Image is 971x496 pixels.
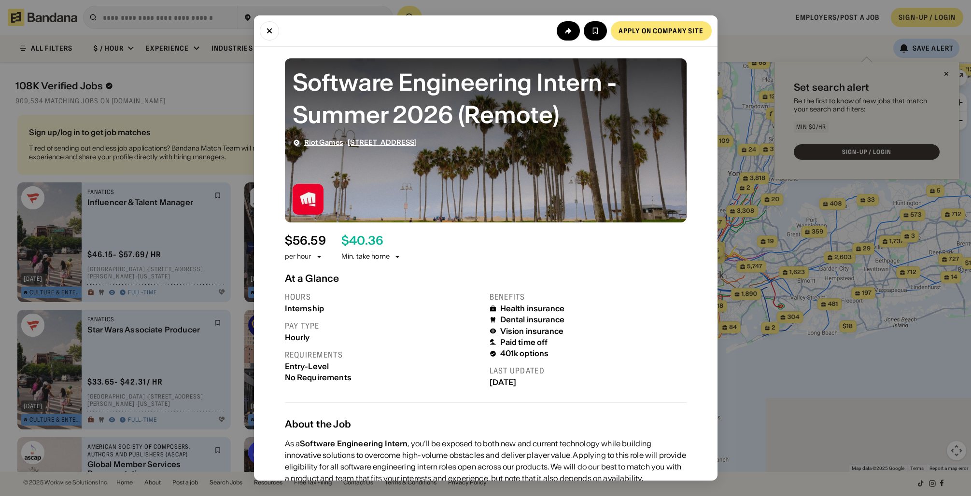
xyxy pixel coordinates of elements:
div: per hour [285,252,311,262]
div: Pay type [285,321,482,331]
div: Requirements [285,350,482,360]
a: Riot Games [304,138,343,147]
div: · [304,138,417,147]
div: 401k options [500,349,549,358]
img: Riot Games logo [293,184,324,215]
div: About the Job [285,418,687,430]
div: $ 40.36 [341,234,383,248]
div: Health insurance [500,304,565,313]
div: Hourly [285,333,482,342]
div: Last updated [490,366,687,376]
a: [STREET_ADDRESS] [348,138,417,147]
div: [DATE] [490,378,687,387]
div: Dental insurance [500,315,565,324]
div: Apply on company site [619,28,704,34]
div: No Requirements [285,373,482,382]
div: Vision insurance [500,327,564,336]
div: Paid time off [500,338,548,347]
button: Close [260,21,279,41]
div: Entry-Level [285,362,482,371]
div: Benefits [490,292,687,302]
div: $ 56.59 [285,234,326,248]
div: Internship [285,304,482,313]
div: Software Engineering Intern - Summer 2026 (Remote) [293,66,679,131]
div: Hours [285,292,482,302]
div: As a , you’ll be exposed to both new and current technology while building innovative solutions t... [285,438,687,484]
div: Min. take home [341,252,401,262]
div: Software Engineering Intern [300,439,408,448]
div: At a Glance [285,273,687,284]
